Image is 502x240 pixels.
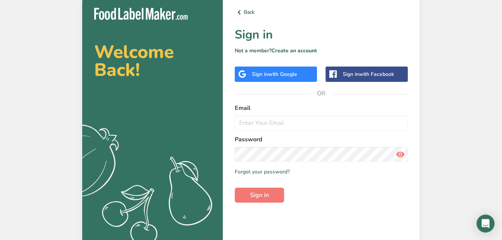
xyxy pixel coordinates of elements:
[235,104,408,113] label: Email
[94,8,188,20] img: Food Label Maker
[94,43,211,79] h2: Welcome Back!
[271,47,317,54] a: Create an account
[343,70,394,78] div: Sign in
[235,26,408,44] h1: Sign in
[235,8,408,17] a: Back
[252,70,297,78] div: Sign in
[268,71,297,78] span: with Google
[235,135,408,144] label: Password
[235,116,408,130] input: Enter Your Email
[235,188,284,203] button: Sign in
[235,168,290,176] a: Forgot your password?
[477,215,495,233] div: Open Intercom Messenger
[235,47,408,55] p: Not a member?
[310,82,333,105] span: OR
[359,71,394,78] span: with Facebook
[250,191,269,200] span: Sign in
